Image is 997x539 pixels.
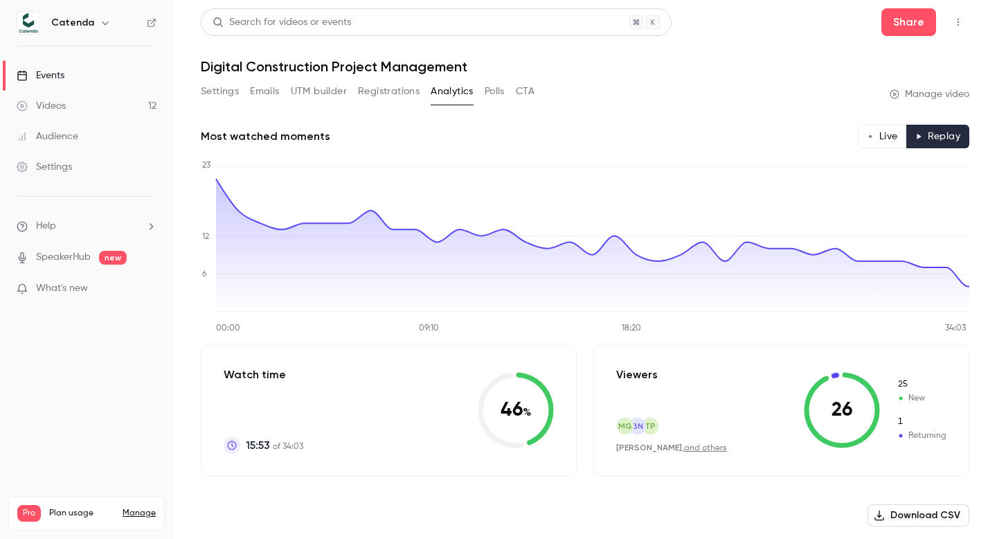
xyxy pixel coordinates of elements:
[17,12,39,34] img: Catenda
[897,430,946,442] span: Returning
[213,15,351,30] div: Search for videos or events
[201,58,969,75] h1: Digital Construction Project Management
[616,366,658,383] p: Viewers
[17,130,78,143] div: Audience
[250,80,279,103] button: Emails
[897,416,946,428] span: Returning
[17,160,72,174] div: Settings
[201,128,330,145] h2: Most watched moments
[224,366,303,383] p: Watch time
[616,443,682,452] span: [PERSON_NAME]
[622,324,641,333] tspan: 18:20
[17,219,156,233] li: help-dropdown-opener
[246,437,303,454] p: of 34:03
[516,80,535,103] button: CTA
[358,80,420,103] button: Registrations
[632,420,643,432] span: BN
[419,324,439,333] tspan: 09:10
[945,324,966,333] tspan: 34:03
[897,392,946,405] span: New
[906,125,969,148] button: Replay
[246,437,270,454] span: 15:53
[618,420,632,432] span: MG
[17,505,41,522] span: Pro
[202,161,210,170] tspan: 23
[485,80,505,103] button: Polls
[890,87,969,101] a: Manage video
[616,442,727,454] div: ,
[17,99,66,113] div: Videos
[202,233,209,241] tspan: 12
[99,251,127,265] span: new
[881,8,936,36] button: Share
[645,420,656,432] span: TP
[123,508,156,519] a: Manage
[684,444,727,452] a: and others
[216,324,240,333] tspan: 00:00
[51,16,94,30] h6: Catenda
[17,69,64,82] div: Events
[36,281,88,296] span: What's new
[868,504,969,527] button: Download CSV
[431,80,474,103] button: Analytics
[897,378,946,391] span: New
[858,125,907,148] button: Live
[49,508,114,519] span: Plan usage
[202,270,207,279] tspan: 6
[36,219,56,233] span: Help
[201,80,239,103] button: Settings
[291,80,347,103] button: UTM builder
[36,250,91,265] a: SpeakerHub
